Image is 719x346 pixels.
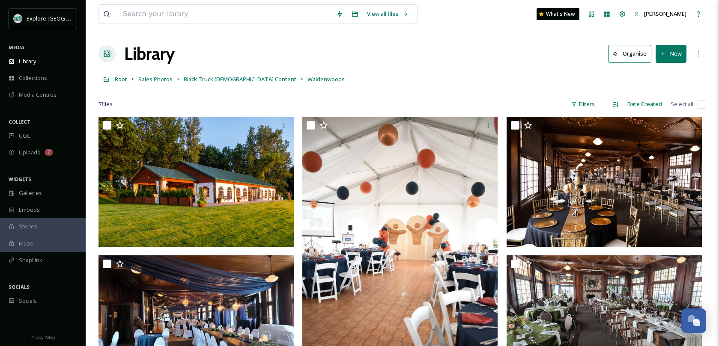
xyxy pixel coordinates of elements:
span: MEDIA [9,44,24,50]
span: Select all [671,100,693,108]
span: COLLECT [9,118,30,125]
div: Date Created [623,96,666,112]
div: 2 [45,149,53,156]
span: UGC [19,132,30,140]
img: 67e7af72-b6c8-455a-acf8-98e6fe1b68aa.avif [14,14,22,23]
span: Sales Photos [138,75,173,83]
span: Explore [GEOGRAPHIC_DATA][PERSON_NAME] [27,14,144,22]
button: New [656,45,686,62]
button: Open Chat [681,308,706,333]
span: Galleries [19,189,42,197]
span: Uploads [19,148,40,157]
span: Waldenwoods [307,75,345,83]
a: Sales Photos [138,74,173,84]
div: Filters [567,96,599,112]
span: Maps [19,240,33,248]
span: SnapLink [19,256,42,264]
a: Library [124,41,175,67]
span: Privacy Policy [30,334,55,340]
img: WaldenwoodsCromaineEvent001.jpg [507,117,702,247]
span: Library [19,57,36,65]
img: WaldenwoodsSunshine001.jpg [98,117,294,247]
span: Stories [19,222,37,231]
a: Waldenwoods [307,74,345,84]
a: What's New [537,8,579,20]
input: Search your library [119,5,332,24]
a: [PERSON_NAME] [630,6,691,22]
a: View all files [363,6,413,22]
span: SOCIALS [9,284,30,290]
span: Embeds [19,206,40,214]
span: Root [115,75,127,83]
button: Organise [608,45,651,62]
span: Collections [19,74,47,82]
span: Black Truck [DEMOGRAPHIC_DATA] Content [184,75,296,83]
a: Root [115,74,127,84]
a: Black Truck [DEMOGRAPHIC_DATA] Content [184,74,296,84]
span: [PERSON_NAME] [644,10,686,18]
span: Socials [19,297,37,305]
span: Media Centres [19,91,57,99]
span: 7 file s [98,100,113,108]
span: WIDGETS [9,176,31,182]
a: Privacy Policy [30,331,55,342]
